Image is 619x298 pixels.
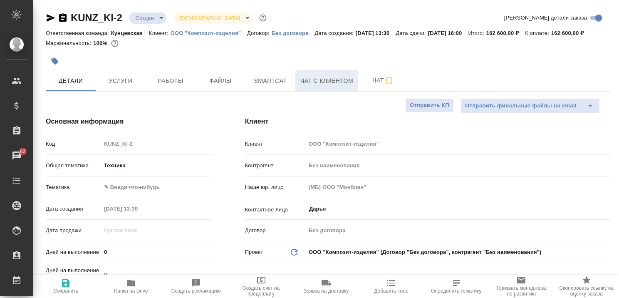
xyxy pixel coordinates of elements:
[46,117,212,127] h4: Основная информация
[494,285,549,297] span: Призвать менеджера по развитию
[554,275,619,298] button: Скопировать ссылку на оценку заказа
[46,52,64,70] button: Добавить тэг
[151,76,191,86] span: Работы
[15,147,31,156] span: 62
[46,183,101,191] p: Тематика
[461,98,581,113] button: Отправить финальные файлы на email
[304,288,349,294] span: Заявка на доставку
[396,30,428,36] p: Дата сдачи:
[294,275,359,298] button: Заявка на доставку
[46,248,101,256] p: Дней на выполнение
[245,248,263,256] p: Проект
[114,288,148,294] span: Папка на Drive
[33,275,98,298] button: Сохранить
[431,288,481,294] span: Определить тематику
[247,30,272,36] p: Договор:
[428,30,468,36] p: [DATE] 16:00
[46,40,93,46] p: Маржинальность:
[258,12,268,23] button: Доп статусы указывают на важность/срочность заказа
[171,29,247,36] a: ООО "Композит-изделия"
[374,288,408,294] span: Добавить Todo
[46,140,101,148] p: Код
[228,275,293,298] button: Создать счет на предоплату
[525,30,551,36] p: К оплате:
[405,98,454,113] button: Отправить КП
[129,12,166,24] div: Создан
[101,203,174,215] input: Пустое поле
[163,275,228,298] button: Создать рекламацию
[272,30,315,36] p: Без договора
[245,206,306,214] p: Контактное лицо
[306,159,610,171] input: Пустое поле
[171,30,247,36] p: ООО "Композит-изделия"
[306,138,610,150] input: Пустое поле
[51,76,91,86] span: Детали
[46,226,101,235] p: Дата продажи
[410,101,449,110] span: Отправить КП
[46,205,101,213] p: Дата создания
[306,224,610,236] input: Пустое поле
[101,268,212,281] input: Пустое поле
[486,30,525,36] p: 162 600,00 ₽
[245,161,306,170] p: Контрагент
[46,266,101,283] p: Дней на выполнение (авт.)
[101,159,212,173] div: Техника
[46,30,111,36] p: Ответственная команда:
[71,12,122,23] a: KUNZ_KI-2
[46,161,101,170] p: Общая тематика
[177,15,243,22] button: [DEMOGRAPHIC_DATA]
[250,76,290,86] span: Smartcat
[559,285,614,297] span: Скопировать ссылку на оценку заказа
[300,76,353,86] span: Чат с клиентом
[101,76,141,86] span: Услуги
[314,30,355,36] p: Дата создания:
[101,246,212,258] input: ✎ Введи что-нибудь
[306,245,610,259] div: ООО "Композит-изделия" (Договор "Без договора", контрагент "Без наименования")
[58,13,68,23] button: Скопировать ссылку
[245,226,306,235] p: Договор
[46,13,56,23] button: Скопировать ссылку для ЯМессенджера
[461,98,600,113] div: split button
[201,76,240,86] span: Файлы
[245,140,306,148] p: Клиент
[171,288,221,294] span: Создать рекламацию
[504,14,587,22] span: [PERSON_NAME] детали заказа
[384,76,394,86] svg: Подписаться
[359,275,423,298] button: Добавить Todo
[363,75,403,86] span: Чат
[101,138,212,150] input: Пустое поле
[2,145,31,166] a: 62
[101,224,174,236] input: Пустое поле
[465,101,577,111] span: Отправить финальные файлы на email
[245,183,306,191] p: Наше юр. лицо
[149,30,171,36] p: Клиент:
[104,183,202,191] div: ✎ Введи что-нибудь
[551,30,590,36] p: 162 600,00 ₽
[468,30,486,36] p: Итого:
[245,117,610,127] h4: Клиент
[173,12,253,24] div: Создан
[109,38,120,49] button: 0.00 RUB;
[306,181,610,193] input: Пустое поле
[356,30,396,36] p: [DATE] 13:30
[101,180,212,194] div: ✎ Введи что-нибудь
[53,288,78,294] span: Сохранить
[233,285,288,297] span: Создать счет на предоплату
[98,275,163,298] button: Папка на Drive
[272,29,315,36] a: Без договора
[605,208,607,210] button: Open
[93,40,109,46] p: 100%
[133,15,156,22] button: Создан
[424,275,489,298] button: Определить тематику
[111,30,149,36] p: Кунцевская
[489,275,554,298] button: Призвать менеджера по развитию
